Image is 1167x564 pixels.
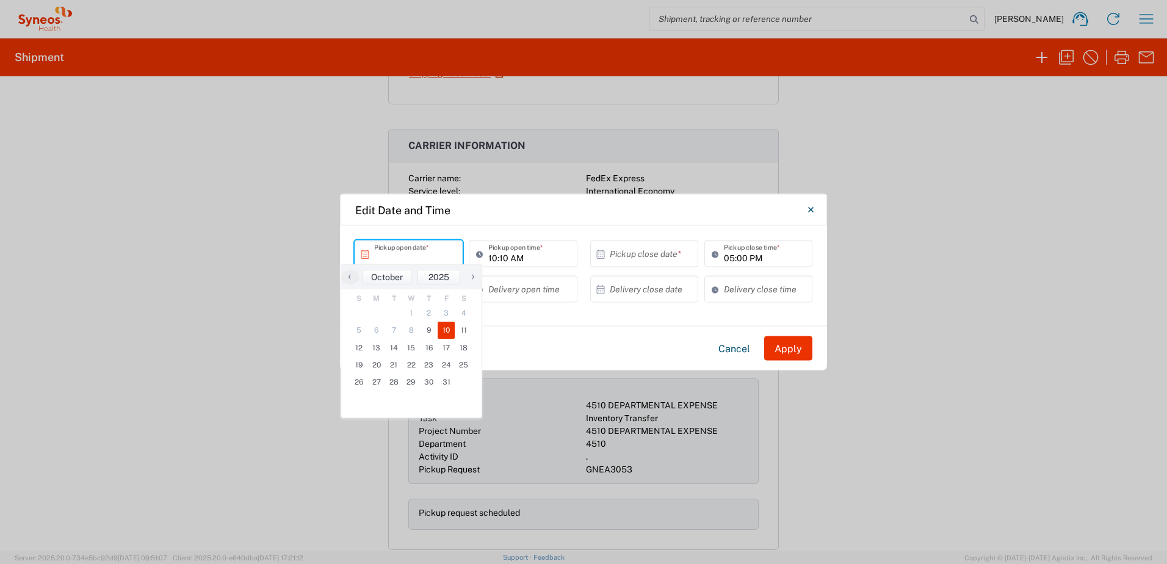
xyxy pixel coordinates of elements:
span: October [371,272,403,282]
span: 4 [455,305,472,322]
span: 21 [385,356,403,374]
span: 29 [403,374,421,391]
span: 31 [438,374,455,391]
span: 15 [403,339,421,356]
span: 2025 [428,272,449,282]
span: 3 [438,305,455,322]
span: 8 [403,322,421,339]
span: 20 [368,356,386,374]
span: 16 [420,339,438,356]
span: 9 [420,322,438,339]
span: 25 [455,356,472,374]
button: October [363,270,411,284]
span: 19 [350,356,368,374]
span: 6 [368,322,386,339]
span: 22 [403,356,421,374]
bs-datepicker-container: calendar [341,264,482,418]
th: weekday [385,292,403,305]
span: 7 [385,322,403,339]
th: weekday [350,292,368,305]
span: 5 [350,322,368,339]
button: › [463,270,482,284]
th: weekday [403,292,421,305]
button: 2025 [417,270,460,284]
th: weekday [455,292,472,305]
span: 2 [420,305,438,322]
span: 13 [368,339,386,356]
th: weekday [368,292,386,305]
span: 1 [403,305,421,322]
span: 12 [350,339,368,356]
span: › [464,269,482,284]
span: 28 [385,374,403,391]
bs-datepicker-navigation-view: ​ ​ ​ [341,270,482,284]
th: weekday [420,292,438,305]
span: 10 [438,322,455,339]
button: ‹ [341,270,359,284]
button: Close [798,198,823,222]
span: 18 [455,339,472,356]
button: Cancel [709,336,760,361]
th: weekday [438,292,455,305]
button: Apply [764,336,812,361]
span: 24 [438,356,455,374]
h4: Edit Date and Time [355,201,450,218]
span: 26 [350,374,368,391]
span: 27 [368,374,386,391]
span: 30 [420,374,438,391]
span: 11 [455,322,472,339]
span: ‹ [341,269,359,284]
span: 23 [420,356,438,374]
span: 14 [385,339,403,356]
span: 17 [438,339,455,356]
